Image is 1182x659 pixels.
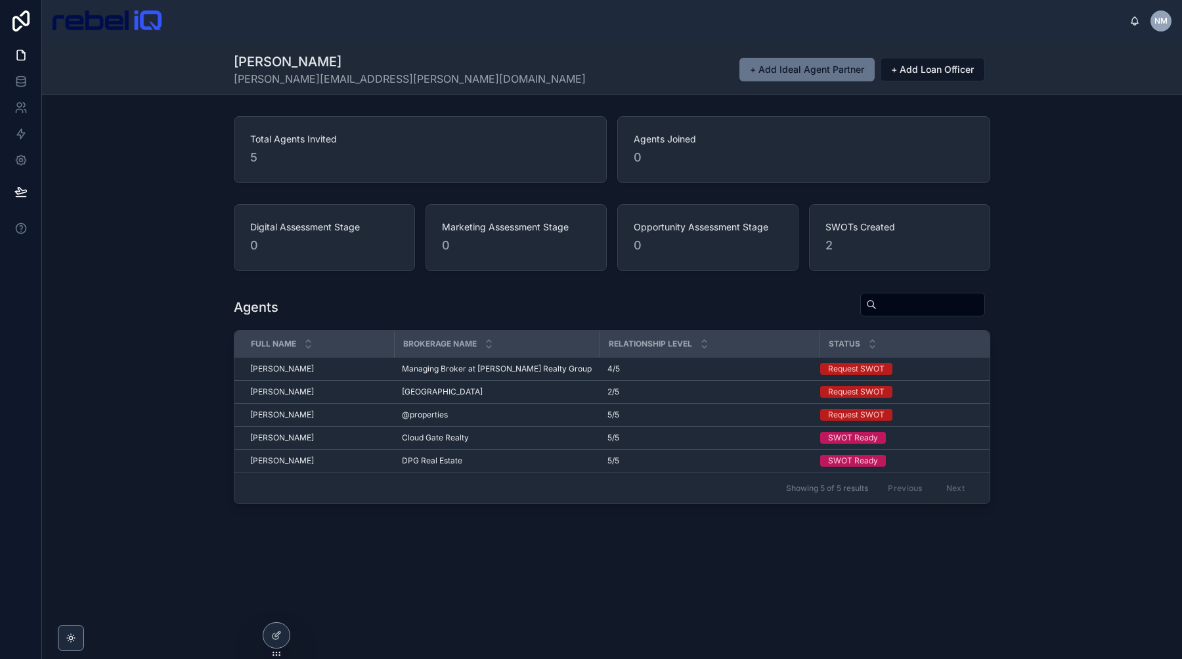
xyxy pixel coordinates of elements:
[607,433,812,443] a: 5/5
[825,236,974,255] span: 2
[607,410,812,420] a: 5/5
[250,456,314,466] span: [PERSON_NAME]
[634,148,974,167] span: 0
[828,363,885,375] div: Request SWOT
[250,387,386,397] a: [PERSON_NAME]
[402,387,592,397] a: [GEOGRAPHIC_DATA]
[828,386,885,398] div: Request SWOT
[607,410,619,420] span: 5/5
[607,456,812,466] a: 5/5
[442,236,590,255] span: 0
[825,221,974,234] span: SWOTs Created
[820,386,977,398] a: Request SWOT
[609,339,692,349] span: Relationship Level
[786,483,868,494] span: Showing 5 of 5 results
[251,339,296,349] span: Full Name
[634,236,782,255] span: 0
[234,298,278,316] h1: Agents
[250,456,386,466] a: [PERSON_NAME]
[829,339,860,349] span: Status
[53,11,162,32] img: App logo
[250,364,314,374] span: [PERSON_NAME]
[607,456,619,466] span: 5/5
[250,387,314,397] span: [PERSON_NAME]
[634,133,974,146] span: Agents Joined
[250,433,386,443] a: [PERSON_NAME]
[250,133,590,146] span: Total Agents Invited
[172,18,1129,24] div: scrollable content
[1154,16,1168,26] span: NM
[402,456,592,466] a: DPG Real Estate
[607,433,619,443] span: 5/5
[607,364,620,374] span: 4/5
[402,433,592,443] a: Cloud Gate Realty
[250,410,386,420] a: [PERSON_NAME]
[739,58,875,81] button: + Add Ideal Agent Partner
[820,432,977,444] a: SWOT Ready
[250,236,399,255] span: 0
[250,221,399,234] span: Digital Assessment Stage
[750,63,864,76] span: + Add Ideal Agent Partner
[828,432,878,444] div: SWOT Ready
[820,409,977,421] a: Request SWOT
[402,364,592,374] a: Managing Broker at [PERSON_NAME] Realty Group
[634,221,782,234] span: Opportunity Assessment Stage
[402,456,462,466] span: DPG Real Estate
[250,364,386,374] a: [PERSON_NAME]
[828,455,878,467] div: SWOT Ready
[820,455,977,467] a: SWOT Ready
[234,71,586,87] span: [PERSON_NAME][EMAIL_ADDRESS][PERSON_NAME][DOMAIN_NAME]
[402,410,448,420] span: @properties
[828,409,885,421] div: Request SWOT
[442,221,590,234] span: Marketing Assessment Stage
[250,410,314,420] span: [PERSON_NAME]
[402,410,592,420] a: @properties
[234,53,586,71] h1: [PERSON_NAME]
[403,339,477,349] span: Brokerage Name
[607,387,812,397] a: 2/5
[250,433,314,443] span: [PERSON_NAME]
[607,387,619,397] span: 2/5
[891,63,974,76] span: + Add Loan Officer
[880,58,985,81] button: + Add Loan Officer
[820,363,977,375] a: Request SWOT
[402,387,483,397] span: [GEOGRAPHIC_DATA]
[607,364,812,374] a: 4/5
[250,148,590,167] span: 5
[402,433,469,443] span: Cloud Gate Realty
